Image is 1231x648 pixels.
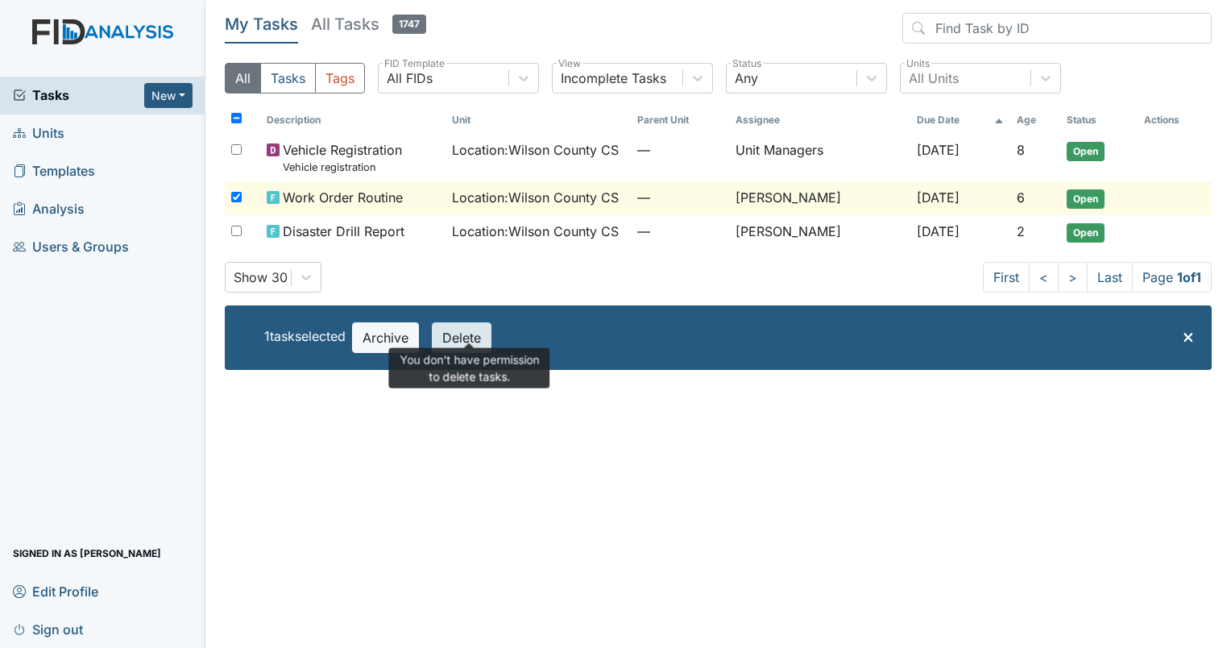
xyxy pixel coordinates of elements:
span: Open [1067,189,1105,209]
a: > [1058,262,1088,293]
div: All Units [909,69,959,88]
th: Actions [1138,106,1212,134]
button: Archive [352,322,419,353]
h5: All Tasks [311,13,426,35]
span: Analysis [13,197,85,222]
td: Unit Managers [729,134,910,181]
span: Disaster Drill Report [283,222,404,241]
th: Assignee [729,106,910,134]
span: Users & Groups [13,235,129,260]
small: Vehicle registration [283,160,402,175]
th: Toggle SortBy [446,106,631,134]
th: Toggle SortBy [910,106,1010,134]
span: Units [13,121,64,146]
span: — [637,222,723,241]
span: [DATE] [917,189,960,206]
input: Toggle All Rows Selected [231,113,242,123]
button: New [144,83,193,108]
span: Location : Wilson County CS [452,140,619,160]
button: All [225,63,261,93]
th: Toggle SortBy [260,106,446,134]
span: 2 [1017,223,1025,239]
div: Any [735,69,758,88]
td: [PERSON_NAME] [729,215,910,249]
th: Toggle SortBy [631,106,730,134]
span: 1 task selected [264,329,346,345]
span: Templates [13,159,95,184]
a: Tasks [13,85,144,105]
span: × [1182,324,1195,347]
span: — [637,140,723,160]
span: — [637,188,723,207]
h5: My Tasks [225,13,298,35]
span: Page [1132,262,1212,293]
span: Location : Wilson County CS [452,188,619,207]
a: Last [1087,262,1133,293]
span: Open [1067,223,1105,243]
th: Toggle SortBy [1010,106,1059,134]
div: Incomplete Tasks [561,69,666,88]
input: Find Task by ID [902,13,1212,44]
div: Type filter [225,63,365,93]
span: Edit Profile [13,579,98,604]
span: Location : Wilson County CS [452,222,619,241]
div: All FIDs [387,69,433,88]
a: First [983,262,1030,293]
span: [DATE] [917,142,960,158]
div: Show 30 [234,268,288,287]
td: [PERSON_NAME] [729,181,910,215]
button: Tasks [260,63,316,93]
span: Sign out [13,617,83,642]
span: [DATE] [917,223,960,239]
span: 1747 [392,15,426,34]
span: Signed in as [PERSON_NAME] [13,541,161,566]
span: 8 [1017,142,1025,158]
a: < [1029,262,1059,293]
div: You don't have permission to delete tasks. [388,348,549,388]
button: Tags [315,63,365,93]
button: Delete [432,322,491,353]
span: Vehicle Registration Vehicle registration [283,140,402,175]
span: Open [1067,142,1105,161]
nav: task-pagination [983,262,1212,293]
strong: 1 of 1 [1177,269,1201,285]
span: Work Order Routine [283,188,403,207]
span: 6 [1017,189,1025,206]
th: Toggle SortBy [1060,106,1138,134]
